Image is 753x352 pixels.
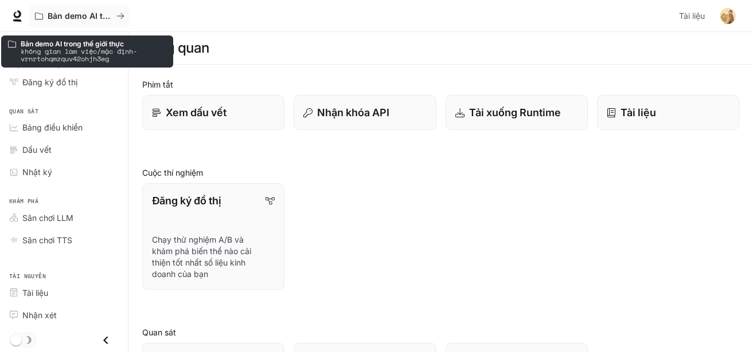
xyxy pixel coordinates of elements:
a: Nhận xét [5,305,123,325]
font: không gian làm việc/mặc định-vrnrtohqmzquv42ohjh3eg [21,46,137,64]
font: Bảng điều khiển [22,122,83,132]
font: Xem dấu vết [166,106,227,118]
font: Nhận xét [22,310,57,320]
a: Nhật ký [5,162,123,182]
font: Nhận khóa API [317,106,389,118]
a: Bảng điều khiển [5,117,123,137]
font: Sân chơi LLM [22,213,73,223]
a: Sân chơi LLM [5,208,123,228]
font: Cuộc thí nghiệm [142,168,203,177]
font: Đăng ký đồ thị [152,195,221,207]
a: Tài liệu [674,5,712,27]
button: Nhận khóa API [294,95,436,130]
a: Đăng ký đồ thịChạy thử nghiệm A/B và khám phá biến thể nào cải thiện tốt nhất số liệu kinh doanh ... [142,183,284,290]
font: Tài nguyên [9,272,46,280]
a: Tải xuống Runtime [446,95,588,130]
font: Quan sát [9,108,38,115]
font: Tài liệu [22,288,48,298]
button: Hình đại diện người dùng [716,5,739,27]
button: Tất cả không gian làm việc [30,5,130,27]
font: Tài liệu [621,106,656,118]
font: Tài liệu [679,11,705,21]
font: Bản demo AI trong thế giới thực [21,39,124,48]
font: Chạy thử nghiệm A/B và khám phá biến thể nào cải thiện tốt nhất số liệu kinh doanh của bạn [152,235,251,279]
a: Sân chơi TTS [5,230,123,250]
font: Quan sát [142,327,176,337]
font: Đăng ký đồ thị [22,77,77,87]
font: Bản demo AI trong thế giới thực [48,11,174,21]
button: Đóng ngăn kéo [93,329,119,352]
font: Dấu vết [22,145,52,155]
a: Dấu vết [5,140,123,160]
font: Nhật ký [22,167,52,177]
a: Đăng ký đồ thị [5,72,123,92]
a: Xem dấu vết [142,95,284,130]
font: Khám phá [9,197,38,205]
span: Chuyển đổi chế độ tối [10,333,22,346]
a: Tài liệu [597,95,739,130]
font: Tải xuống Runtime [469,106,561,118]
font: Phím tắt [142,80,173,89]
a: Tài liệu [5,283,123,303]
font: Tổng quan [142,39,209,56]
img: Hình đại diện người dùng [720,8,736,24]
font: Sân chơi TTS [22,235,72,245]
